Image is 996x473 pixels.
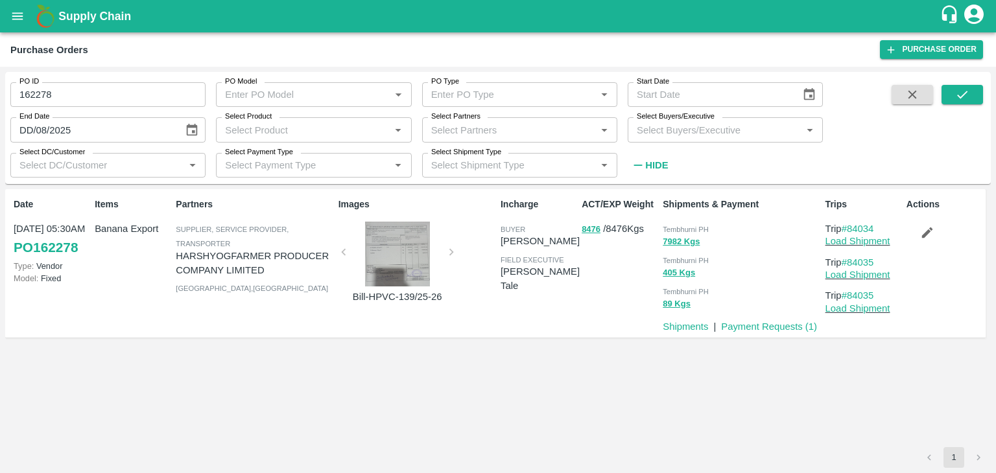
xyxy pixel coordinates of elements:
[842,290,874,301] a: #84035
[721,321,817,332] a: Payment Requests (1)
[628,154,672,176] button: Hide
[431,147,501,157] label: Select Shipment Type
[582,222,600,237] button: 8476
[501,234,580,248] p: [PERSON_NAME]
[501,264,580,294] p: [PERSON_NAME] Tale
[663,321,708,332] a: Shipments
[390,122,407,139] button: Open
[596,157,613,174] button: Open
[825,288,901,303] p: Trip
[14,236,78,259] a: PO162278
[14,260,89,272] p: Vendor
[338,198,495,211] p: Images
[663,235,700,249] button: 7982 Kgs
[10,41,88,58] div: Purchase Orders
[940,5,962,28] div: customer-support
[645,160,668,170] strong: Hide
[225,147,293,157] label: Select Payment Type
[596,86,613,103] button: Open
[582,222,658,236] p: / 8476 Kgs
[58,7,940,25] a: Supply Chain
[797,82,822,107] button: Choose date
[180,118,204,143] button: Choose date
[220,86,369,103] input: Enter PO Model
[663,297,691,312] button: 89 Kgs
[390,157,407,174] button: Open
[663,225,709,233] span: Tembhurni PH
[880,40,983,59] a: Purchase Order
[3,1,32,31] button: open drawer
[14,261,34,271] span: Type:
[501,225,525,233] span: buyer
[637,111,715,122] label: Select Buyers/Executive
[19,76,39,87] label: PO ID
[842,257,874,268] a: #84035
[349,290,446,304] p: Bill-HPVC-139/25-26
[637,76,669,87] label: Start Date
[95,198,171,211] p: Items
[14,273,38,283] span: Model:
[582,198,658,211] p: ACT/EXP Weight
[825,303,890,314] a: Load Shipment
[32,3,58,29] img: logo
[431,76,459,87] label: PO Type
[14,157,180,174] input: Select DC/Customer
[14,222,89,236] p: [DATE] 05:30AM
[663,257,709,264] span: Tembhurni PH
[10,82,206,107] input: Enter PO ID
[10,117,174,142] input: End Date
[220,121,386,138] input: Select Product
[14,198,89,211] p: Date
[426,121,592,138] input: Select Partners
[220,157,369,174] input: Select Payment Type
[943,447,964,468] button: page 1
[708,314,716,334] div: |
[663,198,820,211] p: Shipments & Payment
[426,157,575,174] input: Select Shipment Type
[801,122,818,139] button: Open
[426,86,575,103] input: Enter PO Type
[663,288,709,295] span: Tembhurni PH
[907,198,982,211] p: Actions
[14,272,89,284] p: Fixed
[842,224,874,234] a: #84034
[184,157,201,174] button: Open
[58,10,131,23] b: Supply Chain
[431,111,480,122] label: Select Partners
[225,111,272,122] label: Select Product
[19,111,49,122] label: End Date
[176,225,289,248] span: Supplier, Service Provider, Transporter
[176,249,333,278] p: HARSHYOGFARMER PRODUCER COMPANY LIMITED
[501,198,576,211] p: Incharge
[628,82,792,107] input: Start Date
[962,3,986,30] div: account of current user
[176,284,328,292] span: [GEOGRAPHIC_DATA] , [GEOGRAPHIC_DATA]
[632,121,798,138] input: Select Buyers/Executive
[501,256,564,264] span: field executive
[825,198,901,211] p: Trips
[95,222,171,236] p: Banana Export
[917,447,991,468] nav: pagination navigation
[176,198,333,211] p: Partners
[825,222,901,236] p: Trip
[825,255,901,270] p: Trip
[19,147,85,157] label: Select DC/Customer
[825,270,890,280] a: Load Shipment
[596,122,613,139] button: Open
[825,236,890,246] a: Load Shipment
[390,86,407,103] button: Open
[225,76,257,87] label: PO Model
[663,266,695,281] button: 405 Kgs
